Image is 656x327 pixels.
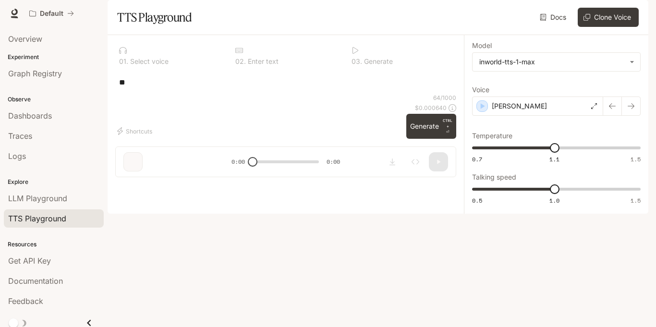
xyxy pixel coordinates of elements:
[472,86,489,93] p: Voice
[115,123,156,139] button: Shortcuts
[415,104,447,112] p: $ 0.000640
[549,155,559,163] span: 1.1
[246,58,279,65] p: Enter text
[119,58,128,65] p: 0 1 .
[472,133,512,139] p: Temperature
[443,118,452,129] p: CTRL +
[128,58,169,65] p: Select voice
[362,58,393,65] p: Generate
[479,57,625,67] div: inworld-tts-1-max
[117,8,192,27] h1: TTS Playground
[352,58,362,65] p: 0 3 .
[40,10,63,18] p: Default
[406,114,456,139] button: GenerateCTRL +⏎
[433,94,456,102] p: 64 / 1000
[472,155,482,163] span: 0.7
[472,196,482,205] span: 0.5
[472,174,516,181] p: Talking speed
[472,42,492,49] p: Model
[578,8,639,27] button: Clone Voice
[631,196,641,205] span: 1.5
[549,196,559,205] span: 1.0
[492,101,547,111] p: [PERSON_NAME]
[538,8,570,27] a: Docs
[631,155,641,163] span: 1.5
[25,4,78,23] button: All workspaces
[443,118,452,135] p: ⏎
[473,53,640,71] div: inworld-tts-1-max
[235,58,246,65] p: 0 2 .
